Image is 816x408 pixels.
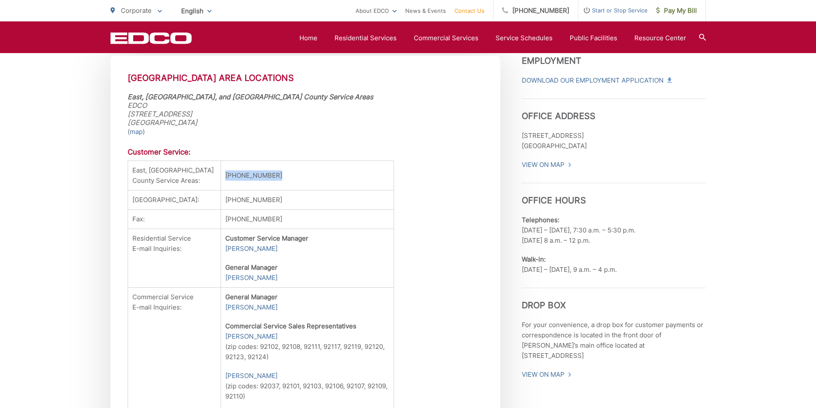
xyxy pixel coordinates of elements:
[225,244,278,254] a: [PERSON_NAME]
[299,33,317,43] a: Home
[221,191,394,210] td: [PHONE_NUMBER]
[454,6,484,16] a: Contact Us
[522,183,706,205] h3: Office Hours
[130,127,143,137] a: map
[522,56,706,66] h3: Employment
[111,32,192,44] a: EDCD logo. Return to the homepage.
[225,331,278,342] a: [PERSON_NAME]
[414,33,478,43] a: Commercial Services
[128,92,373,101] strong: East, [GEOGRAPHIC_DATA], and [GEOGRAPHIC_DATA] County Service Areas
[225,273,278,283] a: [PERSON_NAME]
[221,210,394,229] td: [PHONE_NUMBER]
[522,320,706,361] p: For your convenience, a drop box for customer payments or correspondence is located in the front ...
[570,33,617,43] a: Public Facilities
[128,148,483,156] h4: Customer Service:
[225,263,278,271] strong: General Manager
[335,33,397,43] a: Residential Services
[128,229,221,288] td: Residential Service E-mail Inquiries:
[496,33,553,43] a: Service Schedules
[522,369,572,380] a: View On Map
[121,6,152,15] span: Corporate
[225,371,278,381] a: [PERSON_NAME]
[128,73,483,83] h2: [GEOGRAPHIC_DATA] Area Locations
[634,33,686,43] a: Resource Center
[225,322,356,330] strong: Commercial Service Sales Representatives
[128,127,483,137] p: ( )
[522,288,706,310] h3: Drop Box
[128,161,221,191] td: East, [GEOGRAPHIC_DATA] County Service Areas:
[225,371,389,402] p: (zip codes: 92037, 92101, 92103, 92106, 92107, 92109, 92110)
[128,191,221,210] td: [GEOGRAPHIC_DATA]:
[522,216,559,224] b: Telephones:
[128,210,221,229] td: Fax:
[522,75,671,86] a: Download Our Employment Application
[128,92,483,127] address: EDCO [STREET_ADDRESS] [GEOGRAPHIC_DATA]
[522,131,706,151] p: [STREET_ADDRESS] [GEOGRAPHIC_DATA]
[225,321,389,362] p: (zip codes: 92102, 92108, 92111, 92117, 92119, 92120, 92123, 92124)
[522,254,706,275] p: [DATE] – [DATE], 9 a.m. – 4 p.m.
[405,6,446,16] a: News & Events
[175,3,218,18] span: English
[356,6,397,16] a: About EDCO
[221,161,394,191] td: [PHONE_NUMBER]
[522,160,572,170] a: View On Map
[522,98,706,121] h3: Office Address
[656,6,697,16] span: Pay My Bill
[225,234,308,242] strong: Customer Service Manager
[522,255,546,263] b: Walk-in:
[225,293,278,301] strong: General Manager
[225,302,278,313] a: [PERSON_NAME]
[522,215,706,246] p: [DATE] – [DATE], 7:30 a.m. – 5:30 p.m. [DATE] 8 a.m. – 12 p.m.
